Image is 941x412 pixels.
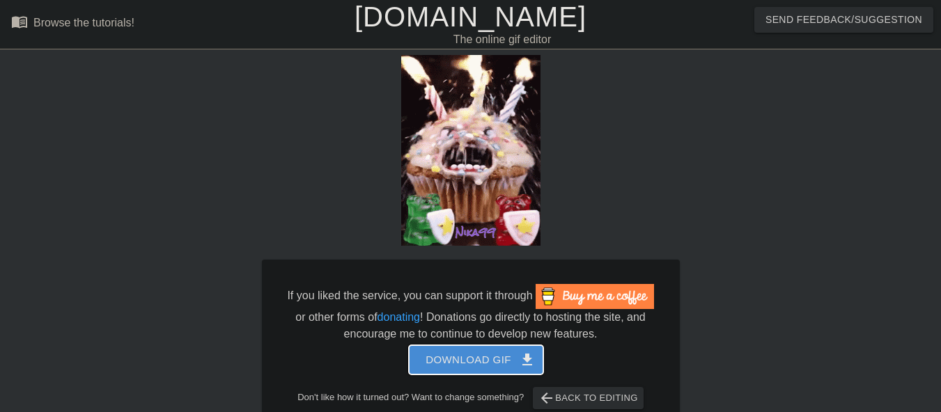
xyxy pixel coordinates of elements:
[538,390,638,406] span: Back to Editing
[426,351,527,369] span: Download gif
[320,31,683,48] div: The online gif editor
[409,345,543,374] button: Download gif
[538,390,555,406] span: arrow_back
[765,11,922,29] span: Send Feedback/Suggestion
[355,1,586,32] a: [DOMAIN_NAME]
[33,17,134,29] div: Browse the tutorials!
[401,55,541,246] img: qHRqMRLg.gif
[754,7,933,33] button: Send Feedback/Suggestion
[533,387,644,409] button: Back to Editing
[286,284,655,342] div: If you liked the service, you can support it through or other forms of ! Donations go directly to...
[283,387,658,409] div: Don't like how it turned out? Want to change something?
[519,351,536,368] span: get_app
[536,284,654,309] img: Buy Me A Coffee
[11,13,134,35] a: Browse the tutorials!
[398,353,543,365] a: Download gif
[11,13,28,30] span: menu_book
[378,311,420,323] a: donating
